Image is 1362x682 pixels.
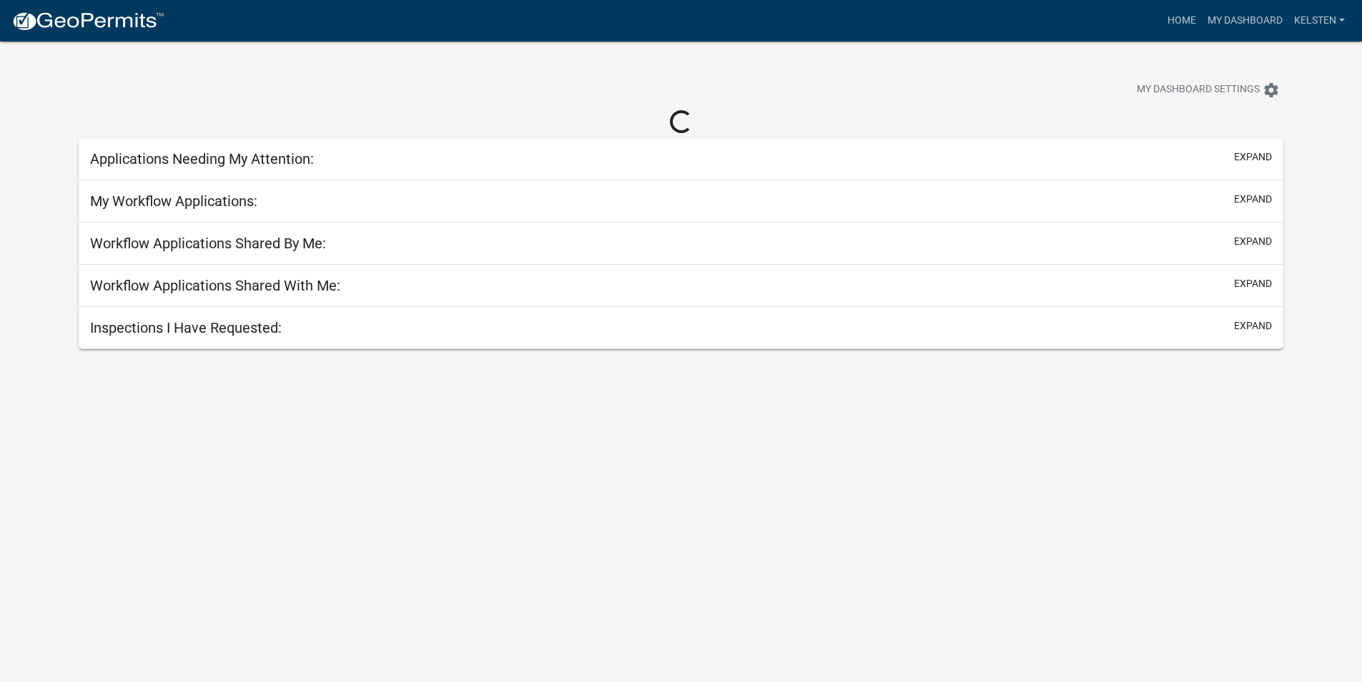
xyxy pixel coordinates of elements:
button: expand [1234,150,1272,165]
h5: Workflow Applications Shared By Me: [90,235,326,252]
button: My Dashboard Settingssettings [1125,76,1291,104]
h5: Inspections I Have Requested: [90,319,282,336]
h5: Applications Needing My Attention: [90,150,314,167]
h5: Workflow Applications Shared With Me: [90,277,340,294]
a: My Dashboard [1202,7,1288,34]
button: expand [1234,276,1272,291]
i: settings [1263,82,1280,99]
a: Kelsten [1288,7,1351,34]
a: Home [1162,7,1202,34]
button: expand [1234,318,1272,333]
button: expand [1234,234,1272,249]
h5: My Workflow Applications: [90,193,257,210]
button: expand [1234,192,1272,207]
span: My Dashboard Settings [1137,82,1260,99]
